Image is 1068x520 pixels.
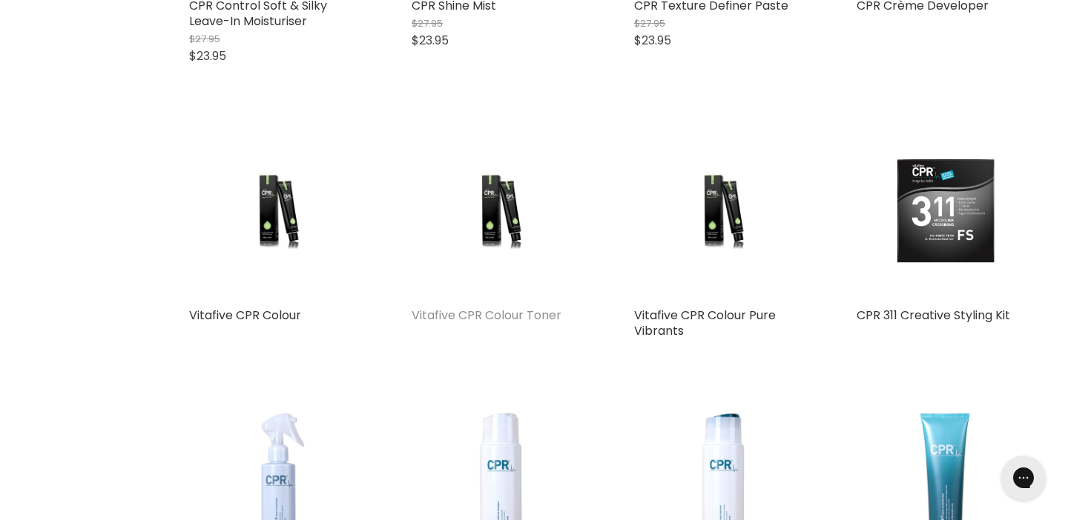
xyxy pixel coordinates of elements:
a: Vitafive CPR Colour [189,122,367,300]
span: $23.95 [189,47,226,64]
img: Vitafive CPR Colour Toner [441,122,559,300]
iframe: Gorgias live chat messenger [994,450,1053,505]
span: $27.95 [634,16,665,30]
a: Vitafive CPR Colour Pure Vibrants [634,307,776,339]
span: $23.95 [634,32,671,49]
a: CPR 311 Creative Styling Kit [857,122,1035,300]
span: $27.95 [189,32,220,46]
img: Vitafive CPR Colour Pure Vibrants [664,122,782,300]
a: Vitafive CPR Colour [189,307,301,324]
img: Vitafive CPR Colour [219,122,337,300]
img: CPR 311 Creative Styling Kit [886,122,1005,300]
a: Vitafive CPR Colour Toner [412,307,561,324]
a: Vitafive CPR Colour Toner [412,122,590,300]
a: Vitafive CPR Colour Pure Vibrants [634,122,812,300]
a: CPR 311 Creative Styling Kit [857,307,1010,324]
span: $23.95 [412,32,449,49]
span: $27.95 [412,16,443,30]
